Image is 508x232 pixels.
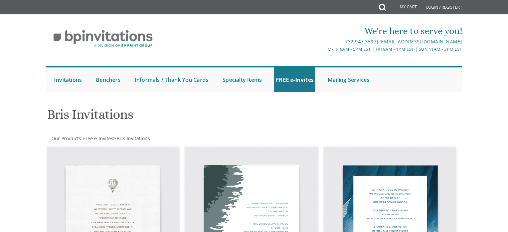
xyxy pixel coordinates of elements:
[83,135,113,142] span: Free e-Invites
[274,67,315,92] a: FREE e-Invites
[326,67,371,92] a: Mailing Services
[221,67,264,92] a: Specialty Items
[46,135,254,142] div: :
[345,38,376,45] a: 732.947.3597
[52,67,83,92] a: Invitations
[116,135,150,142] a: Bris Invitations
[46,25,160,52] img: BP Invitation Loft
[94,67,122,92] a: Benchers
[385,1,421,14] a: My Cart
[185,38,462,46] div: |
[379,38,462,45] a: [EMAIL_ADDRESS][DOMAIN_NAME]
[133,67,210,92] a: Informals / Thank You Cards
[185,46,462,53] div: M-Th 9am - 5pm EST | Fri 9am - 1pm EST | Sun 11am - 3pm EST
[47,107,320,127] h1: Bris Invitations
[51,135,81,142] a: Our Products
[82,135,113,142] a: Free e-Invites
[185,24,462,38] div: We're here to serve you!
[113,135,150,142] span: >
[117,135,150,142] span: Bris Invitations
